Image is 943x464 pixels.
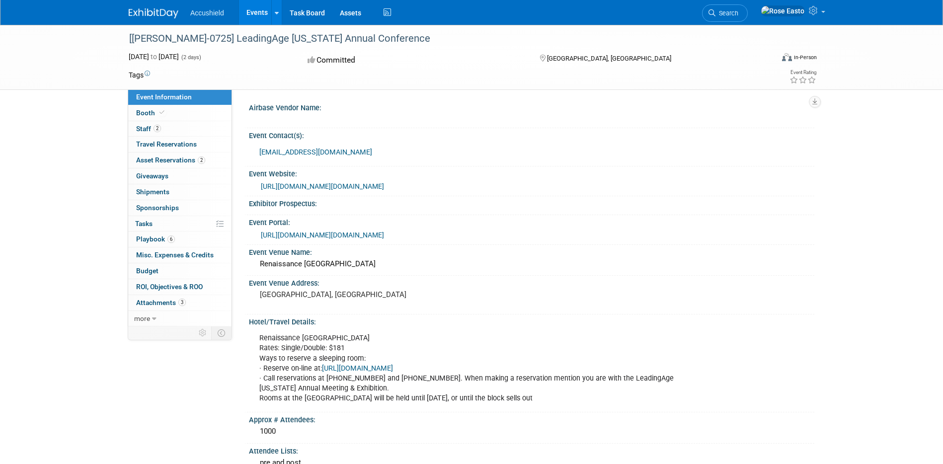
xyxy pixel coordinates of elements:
[249,245,814,257] div: Event Venue Name:
[128,279,232,295] a: ROI, Objectives & ROO
[782,53,792,61] img: Format-Inperson.png
[128,89,232,105] a: Event Information
[249,196,814,209] div: Exhibitor Prospectus:
[136,267,158,275] span: Budget
[129,53,179,61] span: [DATE] [DATE]
[322,364,393,373] a: [URL][DOMAIN_NAME]
[136,156,205,164] span: Asset Reservations
[136,125,161,133] span: Staff
[149,53,158,61] span: to
[136,172,168,180] span: Giveaways
[259,148,372,156] a: [EMAIL_ADDRESS][DOMAIN_NAME]
[761,5,805,16] img: Rose Easto
[793,54,817,61] div: In-Person
[128,247,232,263] a: Misc. Expenses & Credits
[260,290,473,299] pre: [GEOGRAPHIC_DATA], [GEOGRAPHIC_DATA]
[128,153,232,168] a: Asset Reservations2
[198,156,205,164] span: 2
[134,314,150,322] span: more
[714,52,817,67] div: Event Format
[128,168,232,184] a: Giveaways
[136,235,175,243] span: Playbook
[136,299,186,307] span: Attachments
[128,121,232,137] a: Staff2
[135,220,153,228] span: Tasks
[167,235,175,243] span: 6
[212,326,232,339] td: Toggle Event Tabs
[128,216,232,232] a: Tasks
[128,200,232,216] a: Sponsorships
[180,54,201,61] span: (2 days)
[547,55,671,62] span: [GEOGRAPHIC_DATA], [GEOGRAPHIC_DATA]
[159,110,164,115] i: Booth reservation complete
[252,328,704,408] div: Renaissance [GEOGRAPHIC_DATA] Rates: Single/Double: $181 Ways to reserve a sleeping room: · Reser...
[128,232,232,247] a: Playbook6
[128,184,232,200] a: Shipments
[249,276,814,288] div: Event Venue Address:
[249,100,814,113] div: Airbase Vendor Name:
[261,182,384,190] a: [URL][DOMAIN_NAME][DOMAIN_NAME]
[136,283,203,291] span: ROI, Objectives & ROO
[249,215,814,228] div: Event Portal:
[305,52,524,69] div: Committed
[702,4,748,22] a: Search
[715,9,738,17] span: Search
[136,188,169,196] span: Shipments
[249,166,814,179] div: Event Website:
[190,9,224,17] span: Accushield
[128,295,232,310] a: Attachments3
[129,70,150,80] td: Tags
[128,137,232,152] a: Travel Reservations
[249,314,814,327] div: Hotel/Travel Details:
[136,204,179,212] span: Sponsorships
[256,256,807,272] div: Renaissance [GEOGRAPHIC_DATA]
[136,93,192,101] span: Event Information
[256,424,807,439] div: 1000
[136,109,166,117] span: Booth
[128,311,232,326] a: more
[136,251,214,259] span: Misc. Expenses & Credits
[178,299,186,306] span: 3
[136,140,197,148] span: Travel Reservations
[261,231,384,239] a: [URL][DOMAIN_NAME][DOMAIN_NAME]
[128,105,232,121] a: Booth
[249,128,814,141] div: Event Contact(s):
[126,30,758,48] div: [[PERSON_NAME]-0725] LeadingAge [US_STATE] Annual Conference
[129,8,178,18] img: ExhibitDay
[194,326,212,339] td: Personalize Event Tab Strip
[128,263,232,279] a: Budget
[249,412,814,425] div: Approx # Attendees:
[154,125,161,132] span: 2
[249,444,814,456] div: Attendee Lists:
[789,70,816,75] div: Event Rating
